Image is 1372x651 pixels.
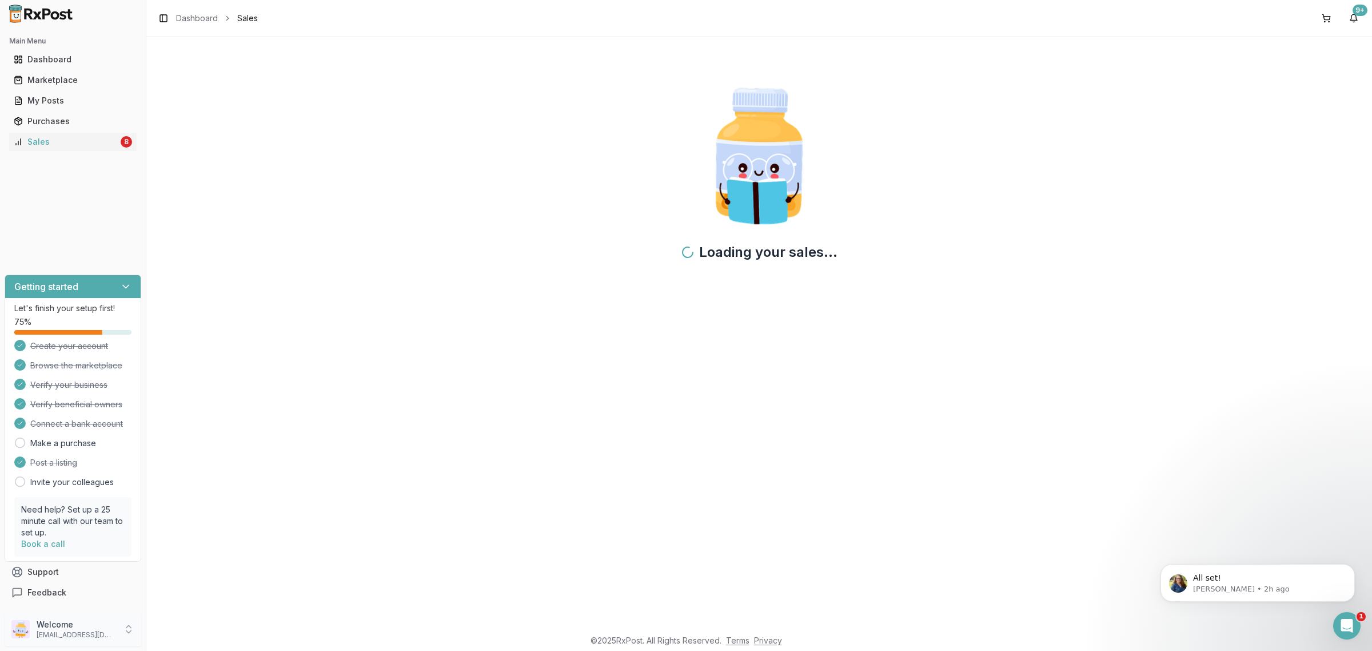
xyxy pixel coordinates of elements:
span: Create your account [30,340,108,352]
span: Verify your business [30,379,107,391]
p: Let's finish your setup first! [14,303,131,314]
a: Dashboard [176,13,218,24]
span: Browse the marketplace [30,360,122,371]
button: 9+ [1345,9,1363,27]
button: Dashboard [5,50,141,69]
div: Sales [14,136,118,148]
span: Sales [237,13,258,24]
div: 9+ [1353,5,1367,16]
img: RxPost Logo [5,5,78,23]
span: Post a listing [30,457,77,469]
span: 1 [1357,612,1366,621]
p: Need help? Set up a 25 minute call with our team to set up. [21,504,125,538]
p: [EMAIL_ADDRESS][DOMAIN_NAME] [37,630,116,640]
span: Verify beneficial owners [30,399,122,410]
nav: breadcrumb [176,13,258,24]
img: User avatar [11,620,30,638]
div: My Posts [14,95,132,106]
a: My Posts [9,90,137,111]
button: Feedback [5,582,141,603]
div: Marketplace [14,74,132,86]
button: Purchases [5,112,141,130]
button: Sales8 [5,133,141,151]
button: My Posts [5,92,141,110]
span: Connect a bank account [30,418,123,430]
p: Welcome [37,619,116,630]
h2: Main Menu [9,37,137,46]
img: Smart Pill Bottle [686,83,832,229]
a: Make a purchase [30,438,96,449]
a: Terms [726,636,749,645]
a: Privacy [754,636,782,645]
span: Feedback [27,587,66,598]
button: Support [5,562,141,582]
a: Book a call [21,539,65,549]
a: Dashboard [9,49,137,70]
div: Dashboard [14,54,132,65]
div: 8 [121,136,132,148]
iframe: Intercom notifications message [1143,540,1372,620]
span: 75 % [14,316,31,328]
div: Purchases [14,116,132,127]
h3: Getting started [14,280,78,293]
h2: Loading your sales... [681,243,837,261]
a: Sales8 [9,132,137,152]
iframe: Intercom live chat [1333,612,1361,640]
button: Marketplace [5,71,141,89]
a: Invite your colleagues [30,477,114,488]
a: Purchases [9,111,137,132]
a: Marketplace [9,70,137,90]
